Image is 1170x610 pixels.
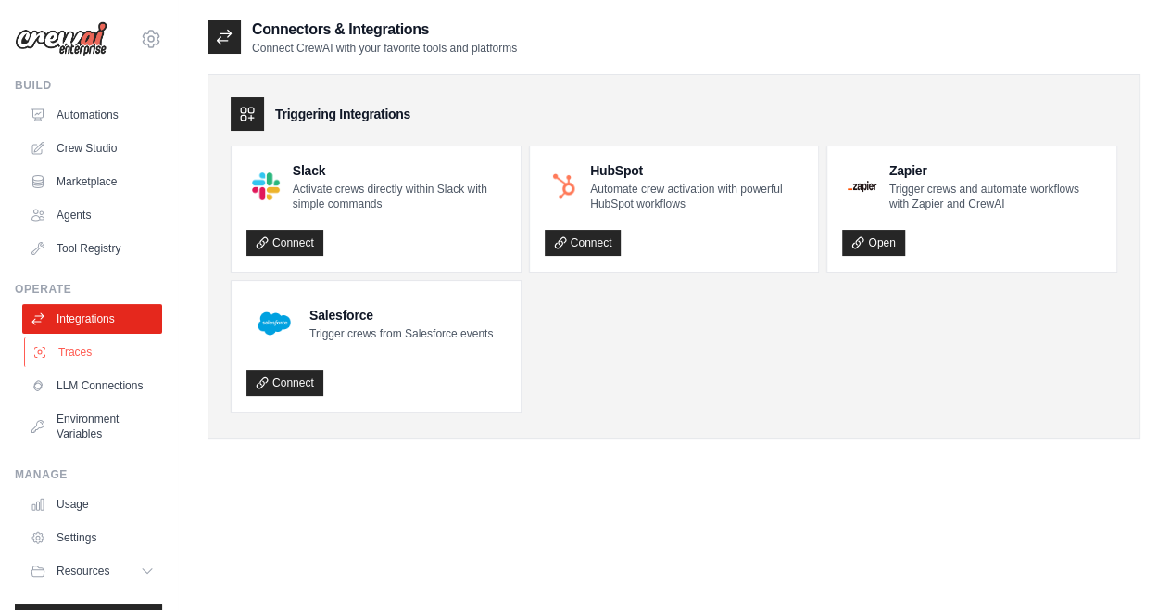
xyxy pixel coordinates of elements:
[252,301,296,346] img: Salesforce Logo
[309,326,493,341] p: Trigger crews from Salesforce events
[246,230,323,256] a: Connect
[22,556,162,586] button: Resources
[550,172,577,199] img: HubSpot Logo
[22,167,162,197] a: Marketplace
[889,182,1101,211] p: Trigger crews and automate workflows with Zapier and CrewAI
[22,489,162,519] a: Usage
[246,370,323,396] a: Connect
[842,230,904,256] a: Open
[848,181,875,192] img: Zapier Logo
[22,200,162,230] a: Agents
[293,182,506,211] p: Activate crews directly within Slack with simple commands
[590,161,803,180] h4: HubSpot
[57,564,109,578] span: Resources
[22,371,162,400] a: LLM Connections
[252,19,517,41] h2: Connectors & Integrations
[252,172,280,200] img: Slack Logo
[889,161,1101,180] h4: Zapier
[22,404,162,449] a: Environment Variables
[590,182,803,211] p: Automate crew activation with powerful HubSpot workflows
[15,21,107,57] img: Logo
[22,133,162,163] a: Crew Studio
[293,161,506,180] h4: Slack
[309,306,493,324] h4: Salesforce
[24,337,164,367] a: Traces
[15,467,162,482] div: Manage
[15,282,162,297] div: Operate
[15,78,162,93] div: Build
[22,100,162,130] a: Automations
[22,523,162,553] a: Settings
[252,41,517,56] p: Connect CrewAI with your favorite tools and platforms
[545,230,622,256] a: Connect
[275,105,410,123] h3: Triggering Integrations
[22,234,162,263] a: Tool Registry
[22,304,162,334] a: Integrations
